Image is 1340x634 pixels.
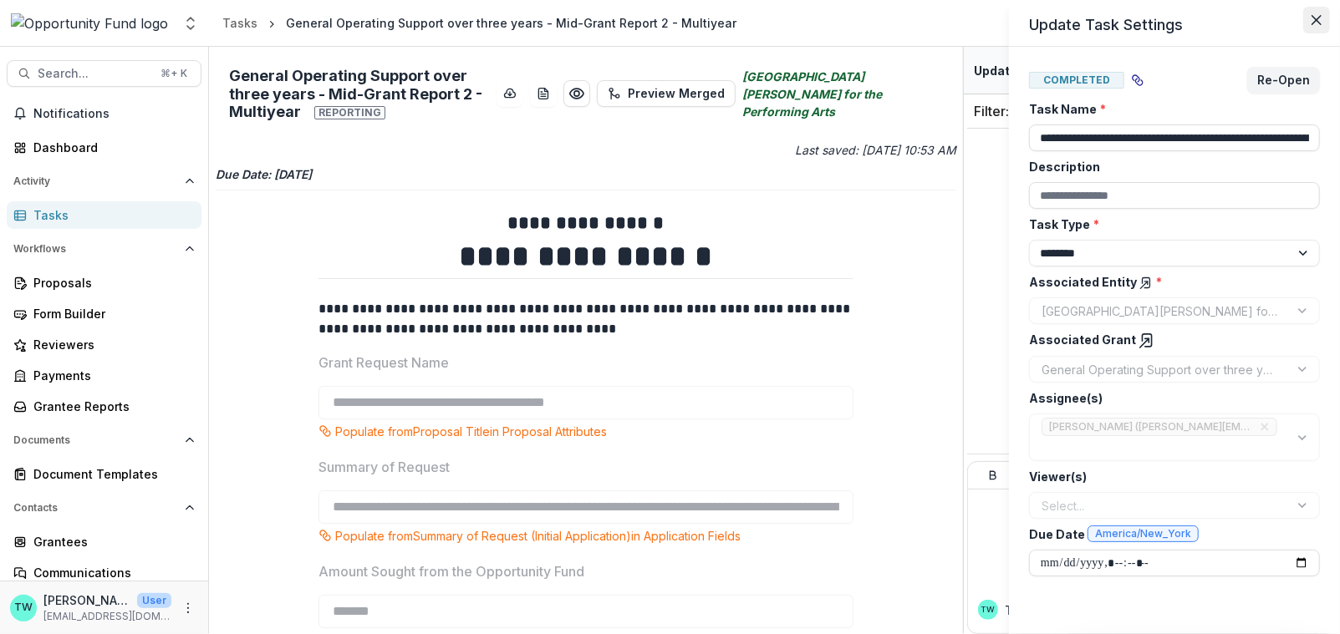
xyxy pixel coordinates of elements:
button: Re-Open [1247,67,1320,94]
span: Completed [1029,72,1124,89]
label: Associated Grant [1029,331,1310,349]
label: Associated Entity [1029,273,1310,291]
span: America/New_York [1095,528,1191,540]
button: View dependent tasks [1124,67,1151,94]
button: Close [1303,7,1330,33]
label: Due Date [1029,525,1310,543]
label: Assignee(s) [1029,389,1310,407]
label: Viewer(s) [1029,468,1310,485]
label: Description [1029,158,1310,175]
label: Task Name [1029,100,1310,118]
label: Task Type [1029,216,1310,233]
